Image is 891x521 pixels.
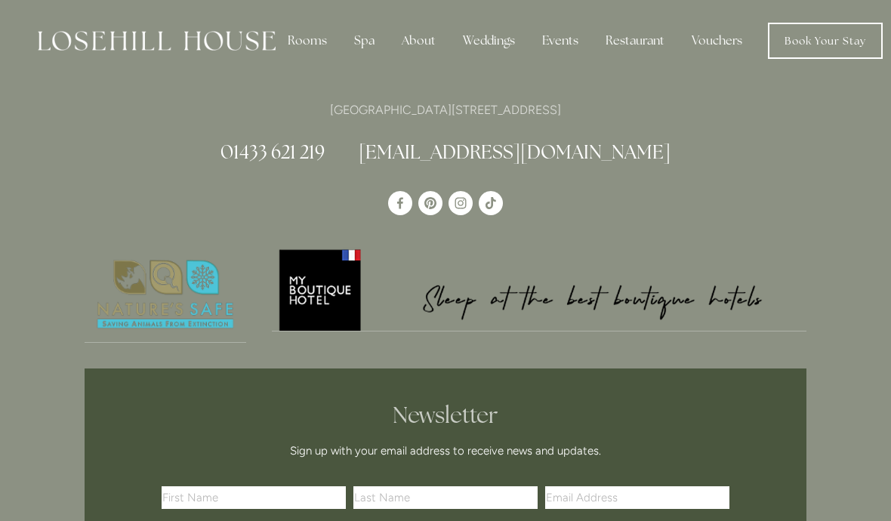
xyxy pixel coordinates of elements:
[276,26,339,56] div: Rooms
[353,486,538,509] input: Last Name
[85,247,246,343] a: Nature's Safe - Logo
[451,26,527,56] div: Weddings
[388,191,412,215] a: Losehill House Hotel & Spa
[167,402,724,429] h2: Newsletter
[85,100,806,120] p: [GEOGRAPHIC_DATA][STREET_ADDRESS]
[359,140,671,164] a: [EMAIL_ADDRESS][DOMAIN_NAME]
[38,31,276,51] img: Losehill House
[85,247,246,342] img: Nature's Safe - Logo
[545,486,729,509] input: Email Address
[162,486,346,509] input: First Name
[449,191,473,215] a: Instagram
[342,26,387,56] div: Spa
[272,247,807,331] a: My Boutique Hotel - Logo
[390,26,448,56] div: About
[593,26,677,56] div: Restaurant
[418,191,442,215] a: Pinterest
[272,247,807,331] img: My Boutique Hotel - Logo
[680,26,754,56] a: Vouchers
[479,191,503,215] a: TikTok
[768,23,883,59] a: Book Your Stay
[167,442,724,460] p: Sign up with your email address to receive news and updates.
[530,26,590,56] div: Events
[220,140,325,164] a: 01433 621 219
